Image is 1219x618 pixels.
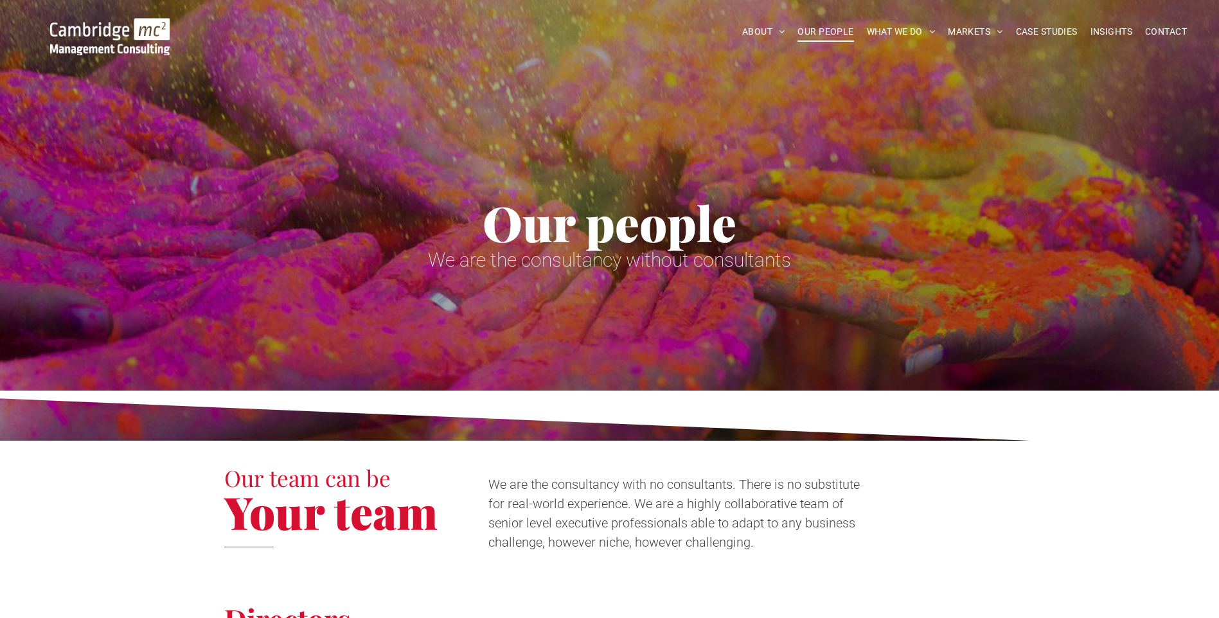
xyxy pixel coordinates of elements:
a: MARKETS [941,22,1009,42]
a: INSIGHTS [1084,22,1139,42]
span: We are the consultancy without consultants [428,249,791,271]
span: Your team [224,481,438,542]
a: ABOUT [736,22,792,42]
a: CONTACT [1139,22,1193,42]
span: Our people [483,190,736,254]
span: Our team can be [224,463,391,493]
a: Your Business Transformed | Cambridge Management Consulting [50,20,170,33]
img: Go to Homepage [50,18,170,55]
a: WHAT WE DO [860,22,942,42]
a: CASE STUDIES [1010,22,1084,42]
span: We are the consultancy with no consultants. There is no substitute for real-world experience. We ... [488,477,860,550]
a: OUR PEOPLE [791,22,860,42]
